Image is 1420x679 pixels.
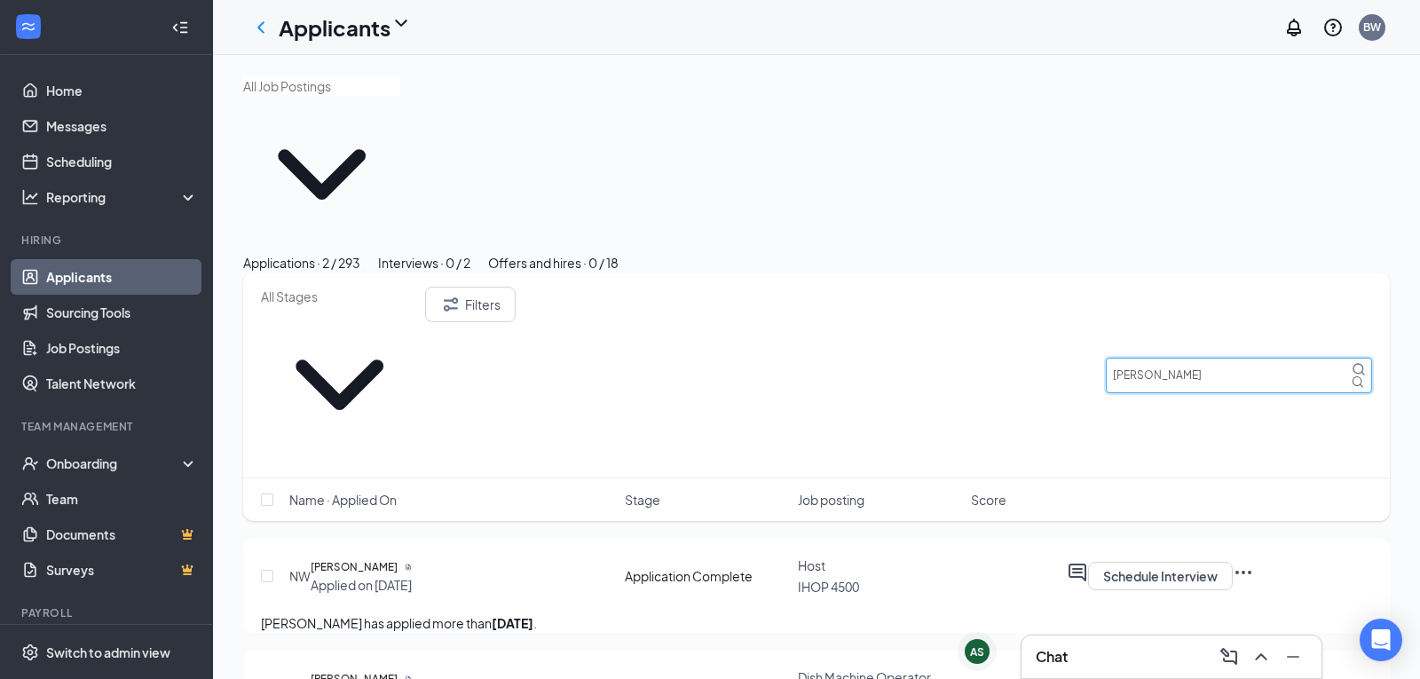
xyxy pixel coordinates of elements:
[1067,562,1088,583] svg: ActiveChat
[405,564,412,571] svg: Document
[1219,646,1240,667] svg: ComposeMessage
[46,481,198,517] a: Team
[311,558,398,576] h5: [PERSON_NAME]
[971,491,1006,509] span: Score
[488,253,619,272] div: Offers and hires · 0 / 18
[46,259,198,295] a: Applicants
[21,605,194,620] div: Payroll
[46,73,198,108] a: Home
[243,96,400,253] svg: ChevronDown
[1247,643,1275,671] button: ChevronUp
[289,567,311,585] div: NW
[243,76,400,96] input: All Job Postings
[378,253,470,272] div: Interviews · 0 / 2
[250,17,272,38] svg: ChevronLeft
[1250,646,1272,667] svg: ChevronUp
[46,330,198,366] a: Job Postings
[798,579,859,595] span: IHOP 4500
[1088,562,1233,590] button: Schedule Interview
[1036,647,1068,667] h3: Chat
[46,108,198,144] a: Messages
[440,294,461,315] svg: Filter
[46,295,198,330] a: Sourcing Tools
[46,643,170,661] div: Switch to admin view
[21,643,39,661] svg: Settings
[1322,17,1344,38] svg: QuestionInfo
[46,188,199,206] div: Reporting
[1215,643,1243,671] button: ComposeMessage
[798,491,864,509] span: Job posting
[171,19,189,36] svg: Collapse
[21,233,194,248] div: Hiring
[46,366,198,401] a: Talent Network
[1279,643,1307,671] button: Minimize
[279,12,390,43] h1: Applicants
[1282,646,1304,667] svg: Minimize
[261,287,418,306] input: All Stages
[625,491,660,509] span: Stage
[261,306,418,463] svg: ChevronDown
[390,12,412,34] svg: ChevronDown
[1360,619,1402,661] div: Open Intercom Messenger
[289,491,397,509] span: Name · Applied On
[21,454,39,472] svg: UserCheck
[492,615,533,631] b: [DATE]
[798,557,825,573] span: Host
[1233,562,1254,583] svg: Ellipses
[21,188,39,206] svg: Analysis
[1363,20,1381,35] div: BW
[46,454,183,472] div: Onboarding
[625,567,787,585] div: Application Complete
[21,419,194,434] div: Team Management
[261,613,1372,633] p: [PERSON_NAME] has applied more than .
[46,144,198,179] a: Scheduling
[1106,358,1372,393] input: Search in applications
[970,644,984,659] div: AS
[46,517,198,552] a: DocumentsCrown
[311,576,412,594] div: Applied on [DATE]
[20,18,37,36] svg: WorkstreamLogo
[243,253,360,272] div: Applications · 2 / 293
[1283,17,1305,38] svg: Notifications
[425,287,516,322] button: Filter Filters
[46,552,198,588] a: SurveysCrown
[1352,362,1366,376] svg: MagnifyingGlass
